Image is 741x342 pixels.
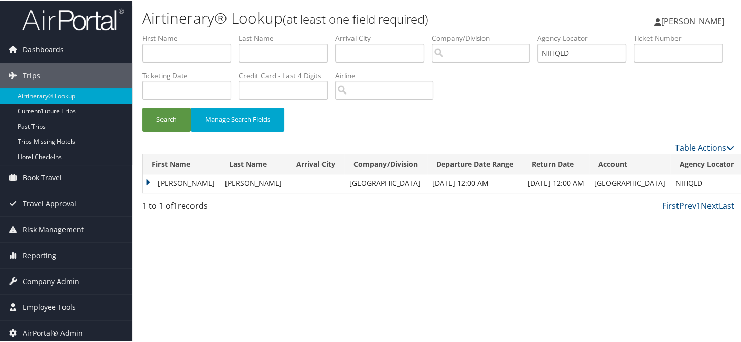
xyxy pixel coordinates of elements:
div: 1 to 1 of records [142,199,279,216]
label: Arrival City [335,32,432,42]
th: Last Name: activate to sort column ascending [220,153,287,173]
label: Last Name [239,32,335,42]
td: [DATE] 12:00 AM [427,173,523,192]
span: Trips [23,62,40,87]
label: Credit Card - Last 4 Digits [239,70,335,80]
td: [DATE] 12:00 AM [523,173,589,192]
a: Prev [679,199,696,210]
span: Travel Approval [23,190,76,215]
label: Airline [335,70,441,80]
th: Return Date: activate to sort column ascending [523,153,589,173]
span: Company Admin [23,268,79,293]
span: 1 [173,199,178,210]
span: Book Travel [23,164,62,190]
a: Table Actions [675,141,734,152]
td: [PERSON_NAME] [220,173,287,192]
img: airportal-logo.png [22,7,124,30]
th: Arrival City: activate to sort column ascending [287,153,344,173]
a: First [662,199,679,210]
small: (at least one field required) [283,10,428,26]
td: [GEOGRAPHIC_DATA] [589,173,670,192]
button: Search [142,107,191,131]
th: Company/Division [344,153,427,173]
td: [PERSON_NAME] [143,173,220,192]
label: Ticket Number [634,32,730,42]
td: [GEOGRAPHIC_DATA] [344,173,427,192]
label: Agency Locator [537,32,634,42]
span: Employee Tools [23,294,76,319]
span: Dashboards [23,36,64,61]
span: Reporting [23,242,56,267]
a: 1 [696,199,701,210]
span: Risk Management [23,216,84,241]
a: Next [701,199,719,210]
button: Manage Search Fields [191,107,284,131]
a: [PERSON_NAME] [654,5,734,36]
th: Departure Date Range: activate to sort column ascending [427,153,523,173]
a: Last [719,199,734,210]
h1: Airtinerary® Lookup [142,7,537,28]
th: First Name: activate to sort column ascending [143,153,220,173]
label: Company/Division [432,32,537,42]
label: First Name [142,32,239,42]
th: Account: activate to sort column ascending [589,153,670,173]
span: [PERSON_NAME] [661,15,724,26]
label: Ticketing Date [142,70,239,80]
